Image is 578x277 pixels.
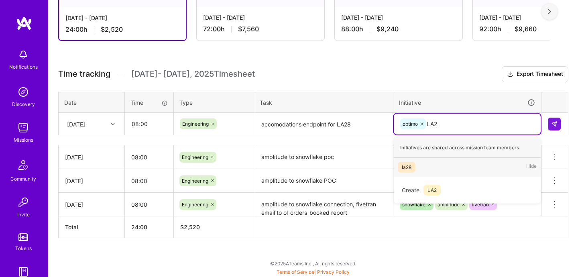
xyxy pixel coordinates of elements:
input: HH:MM [125,170,173,191]
textarea: amplitude to snowflake poc [255,146,392,168]
span: $ 2,520 [180,224,200,230]
div: © 2025 ATeams Inc., All rights reserved. [48,253,578,273]
span: Hide [526,162,537,173]
div: Discovery [12,100,35,108]
th: 24:00 [125,216,174,238]
span: optimo [403,121,418,127]
div: Time [130,98,168,107]
span: Engineering [182,178,208,184]
span: Time tracking [58,69,110,79]
div: null [548,118,562,130]
input: HH:MM [125,194,173,215]
span: Engineering [182,154,208,160]
div: 88:00 h [341,25,456,33]
div: [DATE] - [DATE] [65,14,179,22]
img: Community [14,155,33,175]
div: [DATE] [65,153,118,161]
div: la28 [402,163,411,171]
i: icon Chevron [111,122,115,126]
div: [DATE] - [DATE] [203,13,318,22]
img: right [548,9,551,14]
span: $9,660 [515,25,537,33]
textarea: amplitude to snowflake POC [255,170,392,192]
div: 24:00 h [65,25,179,34]
span: Engineering [182,121,209,127]
span: [DATE] - [DATE] , 2025 Timesheet [131,69,255,79]
th: Task [254,92,393,113]
span: snowflake [402,202,425,208]
textarea: amplitude to snowflake connection, fivetran email to ol_orders_booked report [255,193,392,216]
div: [DATE] [65,200,118,209]
i: icon Download [507,70,513,79]
div: Initiative [399,98,535,107]
input: HH:MM [125,113,173,134]
span: $2,520 [101,25,123,34]
span: Engineering [182,202,208,208]
span: fivetran [472,202,489,208]
div: Notifications [9,63,38,71]
img: bell [15,47,31,63]
input: HH:MM [125,147,173,168]
span: | [277,269,350,275]
div: Invite [17,210,30,219]
div: Missions [14,136,33,144]
span: $9,240 [377,25,399,33]
span: amplitude [438,202,460,208]
div: [DATE] [65,177,118,185]
div: [DATE] [67,120,85,128]
div: 72:00 h [203,25,318,33]
div: Create [398,181,537,200]
th: Total [59,216,125,238]
textarea: accomodations endpoint for LA28 [255,114,392,135]
div: Initiatives are shared across mission team members. [394,138,541,158]
button: Export Timesheet [502,66,568,82]
img: discovery [15,84,31,100]
th: Type [174,92,254,113]
img: teamwork [15,120,31,136]
a: Terms of Service [277,269,314,275]
div: Tokens [15,244,32,253]
span: $7,560 [238,25,259,33]
img: tokens [18,233,28,241]
div: Community [10,175,36,183]
th: Date [59,92,125,113]
span: LA2 [423,185,441,196]
div: [DATE] - [DATE] [341,13,456,22]
img: logo [16,16,32,31]
a: Privacy Policy [317,269,350,275]
img: Submit [551,121,558,127]
img: Invite [15,194,31,210]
